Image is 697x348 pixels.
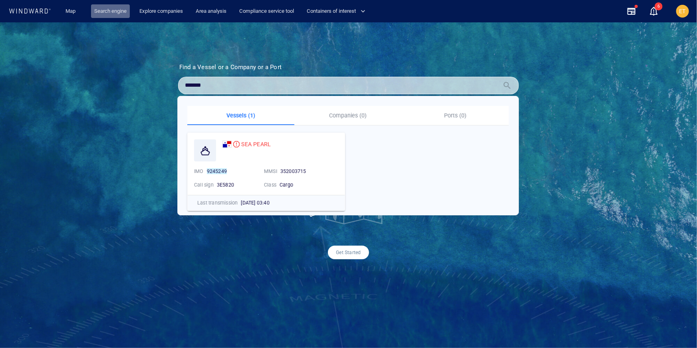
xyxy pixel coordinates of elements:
[193,4,230,18] a: Area analysis
[136,4,186,18] a: Explore companies
[194,181,214,189] p: Call sign
[675,3,691,19] button: ET
[179,64,518,71] h3: Find a Vessel or a Company or a Port
[649,6,659,16] button: 6
[280,168,306,174] span: 352003715
[207,168,227,174] mark: 9245249
[649,6,659,16] div: Notification center
[655,2,663,10] span: 6
[299,111,397,120] p: Companies (0)
[197,199,238,207] p: Last transmission
[241,141,271,147] span: SEA PEARL
[328,246,369,259] a: Get Started
[304,4,372,18] button: Containers of interest
[647,5,660,18] a: 6
[280,181,328,189] div: Cargo
[264,168,277,175] p: MMSI
[222,139,271,149] a: SEA PEARL
[236,4,297,18] a: Compliance service tool
[307,7,365,16] span: Containers of interest
[194,168,204,175] p: IMO
[241,139,271,149] span: SEA PEARL
[264,181,276,189] p: Class
[91,4,130,18] a: Search engine
[663,312,691,342] iframe: Chat
[217,182,234,188] span: 3E5820
[62,4,81,18] a: Map
[192,111,290,120] p: Vessels (1)
[679,8,686,14] span: ET
[407,111,504,120] p: Ports (0)
[59,4,85,18] button: Map
[241,200,269,206] span: [DATE] 03:40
